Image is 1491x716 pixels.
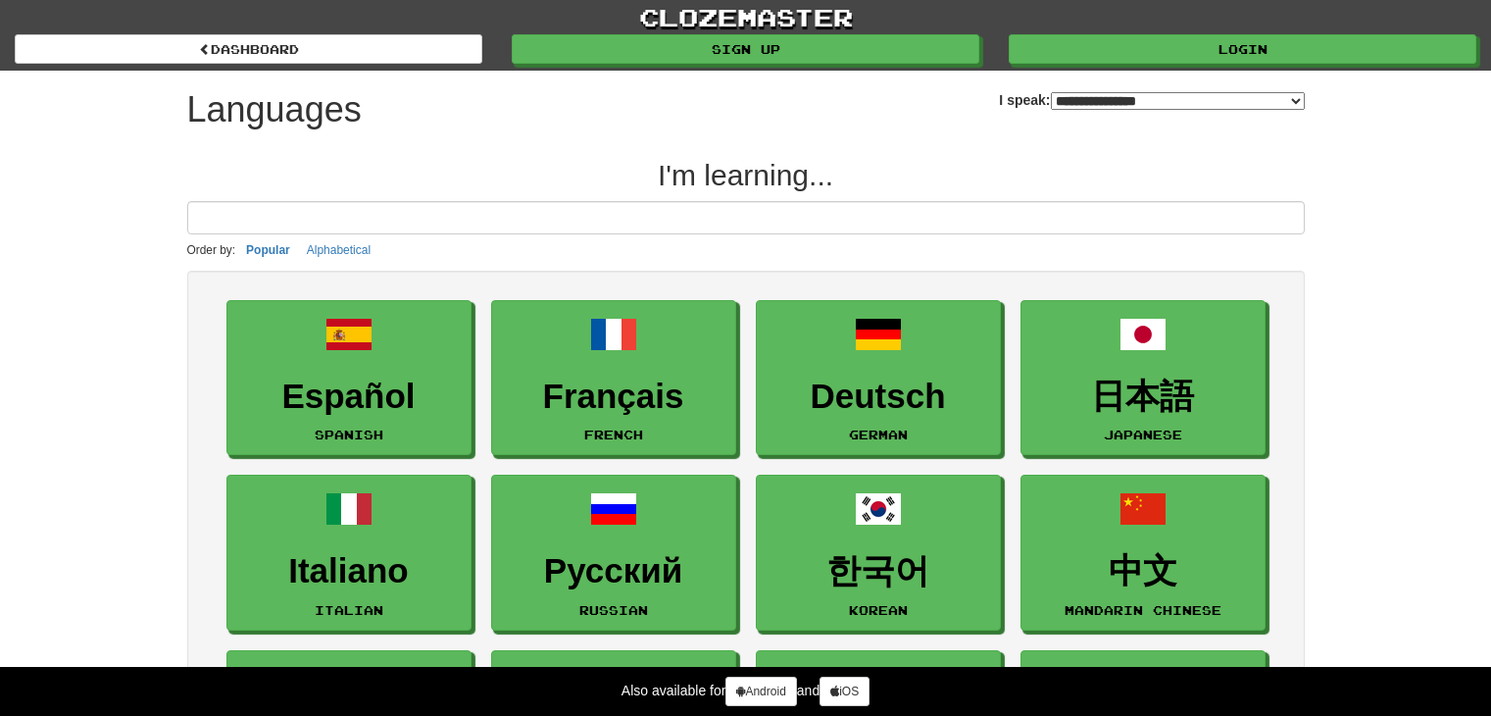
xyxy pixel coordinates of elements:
h3: 한국어 [767,552,990,590]
a: Login [1009,34,1476,64]
a: РусскийRussian [491,475,736,631]
a: 한국어Korean [756,475,1001,631]
a: EspañolSpanish [226,300,472,456]
h3: Français [502,378,725,416]
a: 中文Mandarin Chinese [1020,475,1266,631]
button: Alphabetical [301,239,376,261]
h3: 日本語 [1031,378,1255,416]
a: DeutschGerman [756,300,1001,456]
a: iOS [820,677,870,706]
h3: Italiano [237,552,461,590]
select: I speak: [1051,92,1305,110]
small: Mandarin Chinese [1065,603,1221,617]
a: dashboard [15,34,482,64]
small: Order by: [187,243,236,257]
a: 日本語Japanese [1020,300,1266,456]
a: FrançaisFrench [491,300,736,456]
h3: 中文 [1031,552,1255,590]
h3: Русский [502,552,725,590]
small: French [584,428,643,441]
h3: Deutsch [767,378,990,416]
small: German [849,428,908,441]
button: Popular [240,239,296,261]
a: Sign up [512,34,979,64]
small: Japanese [1104,428,1182,441]
label: I speak: [999,90,1304,110]
h2: I'm learning... [187,159,1305,191]
a: Android [725,677,796,706]
small: Italian [315,603,383,617]
h1: Languages [187,90,362,129]
small: Korean [849,603,908,617]
a: ItalianoItalian [226,475,472,631]
small: Russian [579,603,648,617]
h3: Español [237,378,461,416]
small: Spanish [315,428,383,441]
